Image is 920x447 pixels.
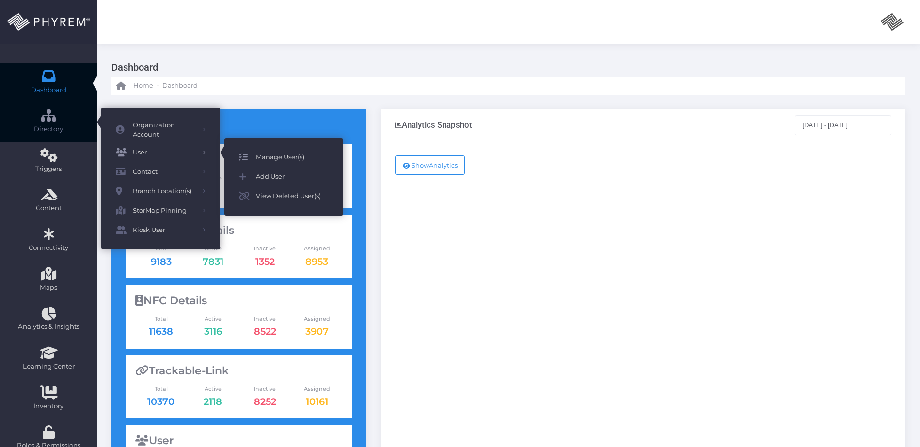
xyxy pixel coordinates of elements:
[254,396,276,407] a: 8252
[204,325,222,337] a: 3116
[306,396,328,407] a: 10161
[203,256,223,267] a: 7831
[6,164,91,174] span: Triggers
[224,148,343,167] a: Manage User(s)
[151,256,172,267] a: 9183
[224,167,343,186] a: Add User
[31,85,66,95] span: Dashboard
[135,315,187,323] span: Total
[133,81,153,91] span: Home
[133,185,196,198] span: Branch Location(s)
[40,283,57,293] span: Maps
[291,245,343,253] span: Assigned
[147,396,174,407] a: 10370
[135,365,343,377] div: Trackable-Link
[305,325,329,337] a: 3907
[101,143,220,162] a: User
[6,322,91,332] span: Analytics & Insights
[133,204,196,217] span: StorMap Pinning
[6,362,91,371] span: Learning Center
[135,385,187,393] span: Total
[6,203,91,213] span: Content
[101,182,220,201] a: Branch Location(s)
[395,155,465,175] button: ShowAnalytics
[162,77,198,95] a: Dashboard
[395,120,472,130] div: Analytics Snapshot
[101,117,220,143] a: Organization Account
[133,224,196,236] span: Kiosk User
[204,396,222,407] a: 2118
[239,385,291,393] span: Inactive
[795,115,892,135] input: Select Date Range
[149,325,173,337] a: 11638
[101,220,220,240] a: Kiosk User
[187,315,239,323] span: Active
[135,224,343,237] div: QR-Code Details
[135,434,343,447] div: User
[155,81,160,91] li: -
[6,401,91,411] span: Inventory
[6,124,91,134] span: Directory
[6,243,91,253] span: Connectivity
[116,77,153,95] a: Home
[412,161,429,169] span: Show
[101,162,220,182] a: Contact
[239,245,291,253] span: Inactive
[133,166,196,178] span: Contact
[291,385,343,393] span: Assigned
[187,385,239,393] span: Active
[162,81,198,91] span: Dashboard
[256,190,329,202] span: View Deleted User(s)
[101,201,220,220] a: StorMap Pinning
[111,58,898,77] h3: Dashboard
[305,256,328,267] a: 8953
[133,146,196,159] span: User
[133,121,196,139] span: Organization Account
[254,325,276,337] a: 8522
[256,151,329,164] span: Manage User(s)
[239,315,291,323] span: Inactive
[291,315,343,323] span: Assigned
[135,294,343,307] div: NFC Details
[224,186,343,206] a: View Deleted User(s)
[255,256,275,267] a: 1352
[256,170,329,183] span: Add User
